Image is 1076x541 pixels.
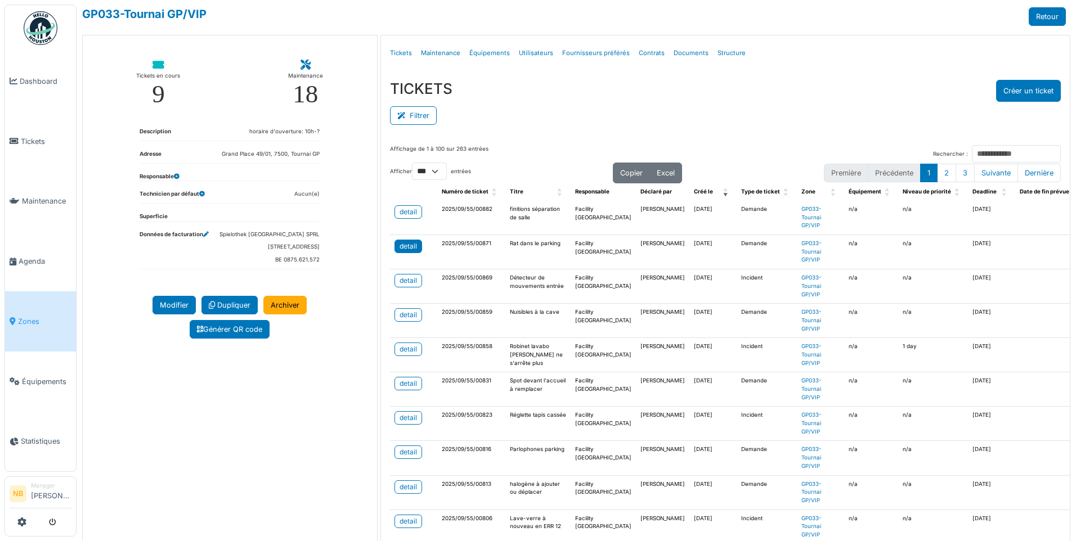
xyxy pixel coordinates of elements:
a: Archiver [263,296,307,314]
div: detail [400,344,417,354]
a: GP033-Tournai GP/VIP [801,343,822,366]
td: [PERSON_NAME] [636,304,689,338]
div: detail [400,516,417,526]
nav: pagination [824,164,1061,182]
td: 2025/09/55/00871 [437,235,505,269]
td: Facility [GEOGRAPHIC_DATA] [571,372,636,407]
a: Documents [669,40,713,66]
td: Demande [737,372,797,407]
div: detail [400,276,417,286]
td: Incident [737,407,797,441]
a: Maintenance [5,172,76,232]
div: detail [400,413,417,423]
a: GP033-Tournai GP/VIP [801,377,822,400]
td: [DATE] [689,475,737,510]
span: Agenda [19,256,71,267]
a: detail [394,342,422,356]
a: detail [394,445,422,459]
td: [DATE] [689,407,737,441]
span: Équipements [22,376,71,387]
a: detail [394,205,422,219]
span: Titre: Activate to sort [557,183,564,201]
a: GP033-Tournai GP/VIP [801,274,822,297]
td: [DATE] [968,269,1015,304]
dd: Aucun(e) [294,190,320,199]
button: 1 [920,164,938,182]
span: Copier [620,169,643,177]
a: Équipements [5,351,76,412]
a: Dupliquer [201,296,258,314]
a: Retour [1029,7,1066,26]
a: Fournisseurs préférés [558,40,634,66]
a: GP033-Tournai GP/VIP [801,446,822,468]
button: Créer un ticket [996,80,1061,102]
a: Maintenance 18 [279,51,332,116]
a: Agenda [5,231,76,291]
a: GP033-Tournai GP/VIP [801,481,822,503]
td: n/a [844,304,898,338]
td: n/a [898,441,968,475]
td: n/a [898,475,968,510]
span: Créé le [694,188,713,195]
a: Zones [5,291,76,351]
dt: Adresse [140,150,162,163]
dd: Grand Place 49/01, 7500, Tournai GP [222,150,320,159]
td: Réglette tapis cassée [505,407,571,441]
td: [DATE] [968,407,1015,441]
td: Demande [737,441,797,475]
dt: Description [140,128,171,141]
span: Déclaré par [640,188,672,195]
a: Contrats [634,40,669,66]
span: Numéro de ticket [442,188,488,195]
td: Facility [GEOGRAPHIC_DATA] [571,269,636,304]
span: Zones [18,316,71,327]
td: 2025/09/55/00869 [437,269,505,304]
dt: Superficie [140,213,168,221]
td: Facility [GEOGRAPHIC_DATA] [571,475,636,510]
td: n/a [898,304,968,338]
td: Demande [737,475,797,510]
a: GP033-Tournai GP/VIP [801,412,822,434]
button: Copier [613,163,650,183]
label: Afficher entrées [390,163,471,180]
td: n/a [844,269,898,304]
a: Tickets [385,40,416,66]
a: detail [394,411,422,425]
li: [PERSON_NAME] [31,481,71,506]
li: NB [10,485,26,502]
td: Incident [737,269,797,304]
td: [DATE] [689,201,737,235]
td: n/a [898,407,968,441]
dt: Données de facturation [140,231,209,269]
a: Générer QR code [190,320,270,339]
td: [PERSON_NAME] [636,407,689,441]
td: [DATE] [968,441,1015,475]
a: GP033-Tournai GP/VIP [82,7,207,21]
td: 2025/09/55/00859 [437,304,505,338]
div: 9 [152,82,165,107]
td: Demande [737,304,797,338]
a: Utilisateurs [514,40,558,66]
a: GP033-Tournai GP/VIP [801,240,822,263]
td: [DATE] [968,235,1015,269]
td: 2025/09/55/00858 [437,338,505,372]
a: Équipements [465,40,514,66]
span: Date de fin prévue [1020,188,1069,195]
span: Zone [801,188,815,195]
div: Affichage de 1 à 100 sur 263 entrées [390,145,488,163]
span: Deadline [972,188,997,195]
td: [DATE] [689,372,737,407]
td: n/a [898,201,968,235]
td: Facility [GEOGRAPHIC_DATA] [571,441,636,475]
label: Rechercher : [933,150,968,159]
span: Statistiques [21,436,71,447]
td: 2025/09/55/00831 [437,372,505,407]
td: [DATE] [968,475,1015,510]
td: [DATE] [968,304,1015,338]
a: detail [394,240,422,253]
span: Zone: Activate to sort [831,183,837,201]
td: [PERSON_NAME] [636,475,689,510]
td: Facility [GEOGRAPHIC_DATA] [571,201,636,235]
td: n/a [844,338,898,372]
select: Afficherentrées [412,163,447,180]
